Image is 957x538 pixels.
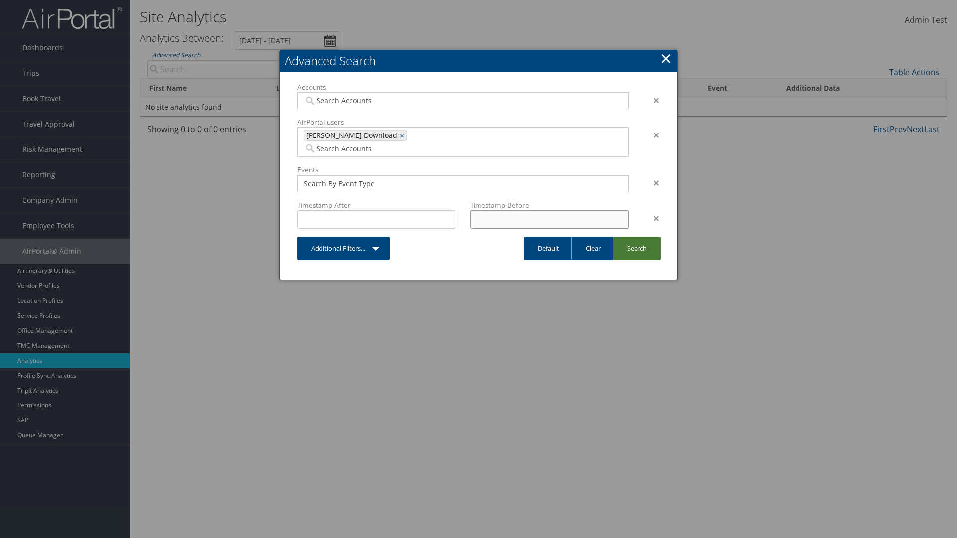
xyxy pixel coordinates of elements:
div: × [636,129,667,141]
label: Events [297,165,629,175]
a: × [400,131,406,140]
label: Timestamp Before [470,200,628,210]
div: × [636,177,667,189]
a: Close [660,48,672,68]
a: Clear [571,237,615,260]
span: [PERSON_NAME] Download [304,131,397,140]
a: Default [524,237,573,260]
label: Timestamp After [297,200,455,210]
input: Search Accounts [304,96,622,106]
a: Additional Filters... [297,237,390,260]
input: Search Accounts [304,143,548,153]
div: × [636,212,667,224]
div: × [636,94,667,106]
label: AirPortal users [297,117,629,127]
label: Accounts [297,82,629,92]
a: Search [613,237,661,260]
h2: Advanced Search [280,50,677,72]
input: Search By Event Type [304,179,622,189]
